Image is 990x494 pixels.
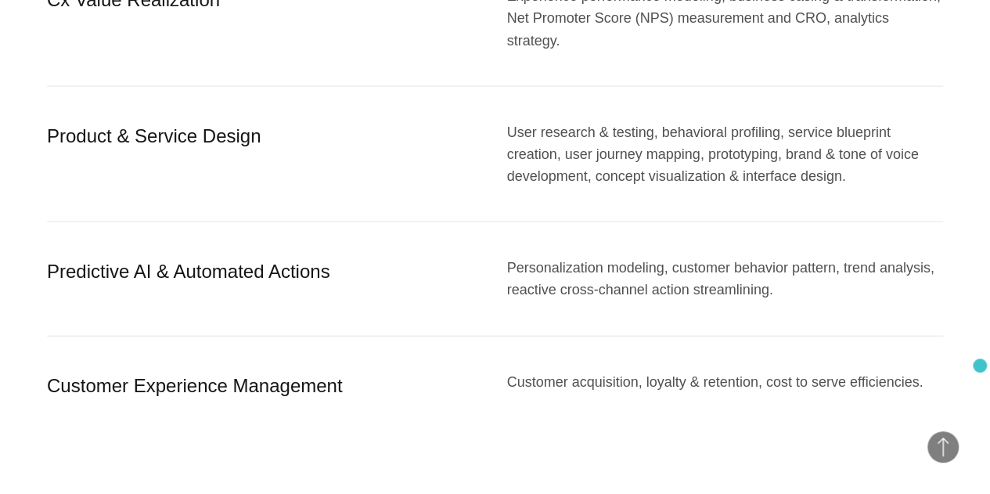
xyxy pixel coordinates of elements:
div: Customer Experience Management [47,371,484,401]
button: Back to Top [927,431,959,463]
div: Predictive AI & Automated Actions [47,257,484,301]
div: Personalization modeling, customer behavior pattern, trend analysis, reactive cross-channel actio... [507,257,944,301]
div: Product & Service Design [47,121,484,188]
div: User research & testing, behavioral profiling, service blueprint creation, user journey mapping, ... [507,121,944,188]
div: Customer acquisition, loyalty & retention, cost to serve efficiencies. [507,371,944,401]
